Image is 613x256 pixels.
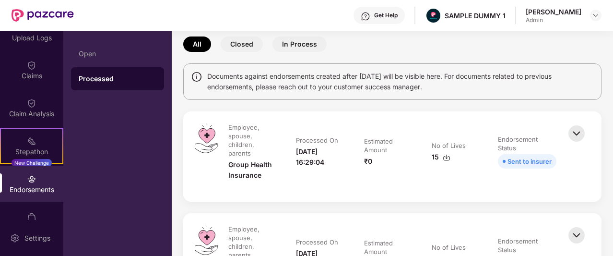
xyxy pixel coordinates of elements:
img: svg+xml;base64,PHN2ZyBpZD0iRHJvcGRvd24tMzJ4MzIiIHhtbG5zPSJodHRwOi8vd3d3LnczLm9yZy8yMDAwL3N2ZyIgd2... [592,12,600,19]
img: svg+xml;base64,PHN2ZyBpZD0iQmFjay0zMngzMiIgeG1sbnM9Imh0dHA6Ly93d3cudzMub3JnLzIwMDAvc3ZnIiB3aWR0aD... [566,225,587,246]
div: Endorsement Status [498,237,554,254]
img: svg+xml;base64,PHN2ZyBpZD0iU2V0dGluZy0yMHgyMCIgeG1sbnM9Imh0dHA6Ly93d3cudzMub3JnLzIwMDAvc3ZnIiB3aW... [10,233,20,243]
div: Get Help [374,12,398,19]
button: In Process [272,37,327,52]
div: Group Health Insurance [228,159,277,181]
div: Processed On [296,136,338,145]
div: SAMPLE DUMMY 1 [445,11,506,20]
img: New Pazcare Logo [12,9,74,22]
img: svg+xml;base64,PHN2ZyBpZD0iSW5mbyIgeG1sbnM9Imh0dHA6Ly93d3cudzMub3JnLzIwMDAvc3ZnIiB3aWR0aD0iMTQiIG... [191,71,202,83]
img: svg+xml;base64,PHN2ZyBpZD0iTXlfT3JkZXJzIiBkYXRhLW5hbWU9Ik15IE9yZGVycyIgeG1sbnM9Imh0dHA6Ly93d3cudz... [27,212,36,222]
img: svg+xml;base64,PHN2ZyBpZD0iQ2xhaW0iIHhtbG5zPSJodHRwOi8vd3d3LnczLm9yZy8yMDAwL3N2ZyIgd2lkdGg9IjIwIi... [27,98,36,108]
div: Processed [79,74,156,84]
span: Documents against endorsements created after [DATE] will be visible here. For documents related t... [207,71,594,92]
div: [DATE] 16:29:04 [296,146,344,168]
div: ₹0 [364,156,372,167]
div: Sent to insurer [507,156,552,167]
div: Open [79,50,156,58]
div: Settings [22,233,53,243]
img: svg+xml;base64,PHN2ZyBpZD0iRG93bmxvYWQtMzJ4MzIiIHhtbG5zPSJodHRwOi8vd3d3LnczLm9yZy8yMDAwL3N2ZyIgd2... [443,154,450,161]
img: svg+xml;base64,PHN2ZyB4bWxucz0iaHR0cDovL3d3dy53My5vcmcvMjAwMC9zdmciIHdpZHRoPSI0OS4zMiIgaGVpZ2h0PS... [195,123,218,153]
div: 15 [432,152,450,162]
img: svg+xml;base64,PHN2ZyBpZD0iSGVscC0zMngzMiIgeG1sbnM9Imh0dHA6Ly93d3cudzMub3JnLzIwMDAvc3ZnIiB3aWR0aD... [361,12,370,21]
div: Endorsement Status [498,135,554,152]
img: svg+xml;base64,PHN2ZyB4bWxucz0iaHR0cDovL3d3dy53My5vcmcvMjAwMC9zdmciIHdpZHRoPSIyMSIgaGVpZ2h0PSIyMC... [27,136,36,146]
div: New Challenge [12,159,52,167]
img: svg+xml;base64,PHN2ZyBpZD0iRW5kb3JzZW1lbnRzIiB4bWxucz0iaHR0cDovL3d3dy53My5vcmcvMjAwMC9zdmciIHdpZH... [27,174,36,184]
img: svg+xml;base64,PHN2ZyBpZD0iQmFjay0zMngzMiIgeG1sbnM9Imh0dHA6Ly93d3cudzMub3JnLzIwMDAvc3ZnIiB3aWR0aD... [566,123,587,144]
div: Estimated Amount [364,239,411,256]
div: Processed On [296,238,338,246]
div: Employee, spouse, children, parents [228,123,275,158]
div: No of Lives [432,141,466,150]
img: svg+xml;base64,PHN2ZyB4bWxucz0iaHR0cDovL3d3dy53My5vcmcvMjAwMC9zdmciIHdpZHRoPSI0OS4zMiIgaGVpZ2h0PS... [195,225,218,255]
img: Pazcare_Alternative_logo-01-01.png [426,9,440,23]
div: Stepathon [1,147,62,157]
img: svg+xml;base64,PHN2ZyBpZD0iQ2xhaW0iIHhtbG5zPSJodHRwOi8vd3d3LnczLm9yZy8yMDAwL3N2ZyIgd2lkdGg9IjIwIi... [27,61,36,70]
button: All [183,37,211,52]
div: Estimated Amount [364,137,411,154]
div: Admin [526,16,581,24]
div: [PERSON_NAME] [526,7,581,16]
button: Closed [221,37,263,52]
div: No of Lives [432,243,466,252]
